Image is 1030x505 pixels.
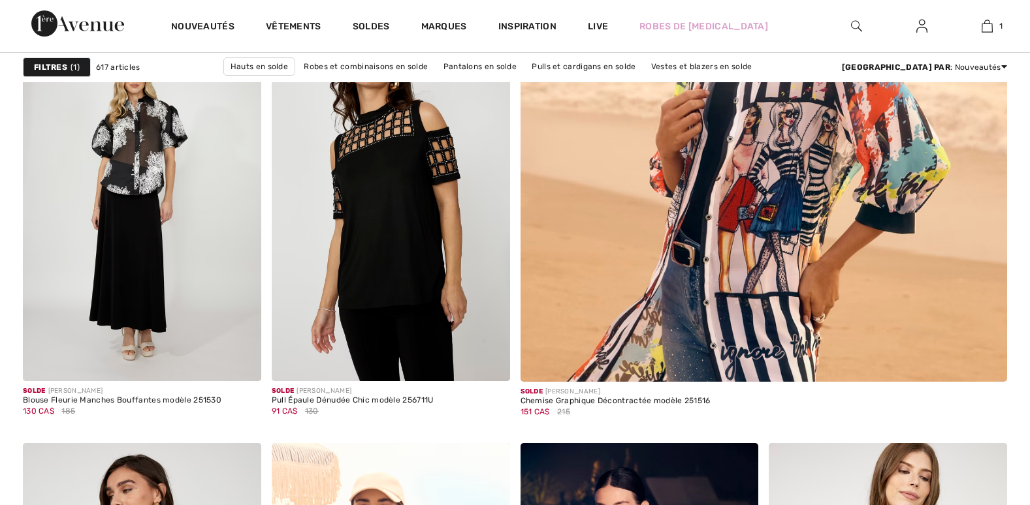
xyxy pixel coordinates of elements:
span: 1 [71,61,80,73]
img: 1ère Avenue [31,10,124,37]
div: Blouse Fleurie Manches Bouffantes modèle 251530 [23,396,221,405]
span: 130 [305,405,319,417]
span: Inspiration [498,21,556,35]
a: Pulls et cardigans en solde [525,58,642,75]
span: Aide [29,9,56,21]
div: Chemise Graphique Décontractée modèle 251516 [521,397,711,406]
span: 130 CA$ [23,406,54,416]
strong: Filtres [34,61,67,73]
span: 91 CA$ [272,406,298,416]
div: [PERSON_NAME] [23,386,221,396]
a: Vêtements d'extérieur en solde [460,76,595,93]
a: Se connecter [906,18,938,35]
span: 617 articles [96,61,140,73]
span: Solde [521,388,543,395]
span: Solde [272,387,295,395]
strong: [GEOGRAPHIC_DATA] par [842,63,950,72]
img: Blouse Fleurie Manches Bouffantes modèle 251530. Noir/Blanc Cassé [23,24,261,381]
a: Pantalons en solde [437,58,523,75]
div: [PERSON_NAME] [272,386,434,396]
span: Solde [23,387,46,395]
img: Pull Épaule Dénudée Chic modèle 256711U. Noir [272,24,510,381]
img: Mon panier [982,18,993,34]
a: Soldes [353,21,390,35]
a: Nouveautés [171,21,234,35]
span: 185 [61,405,75,417]
a: Jupes en solde [387,76,458,93]
img: Mes infos [916,18,927,34]
span: 215 [557,406,570,418]
a: Robes de [MEDICAL_DATA] [639,20,768,33]
a: Vestes et blazers en solde [645,58,759,75]
a: 1 [955,18,1019,34]
img: recherche [851,18,862,34]
a: Hauts en solde [223,57,295,76]
div: : Nouveautés [842,61,1007,73]
a: Live [588,20,608,33]
div: [PERSON_NAME] [521,387,711,397]
span: 151 CA$ [521,407,550,416]
span: 1 [999,20,1003,32]
a: Marques [421,21,467,35]
div: Pull Épaule Dénudée Chic modèle 256711U [272,396,434,405]
a: Robes et combinaisons en solde [297,58,434,75]
a: Vêtements [266,21,321,35]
